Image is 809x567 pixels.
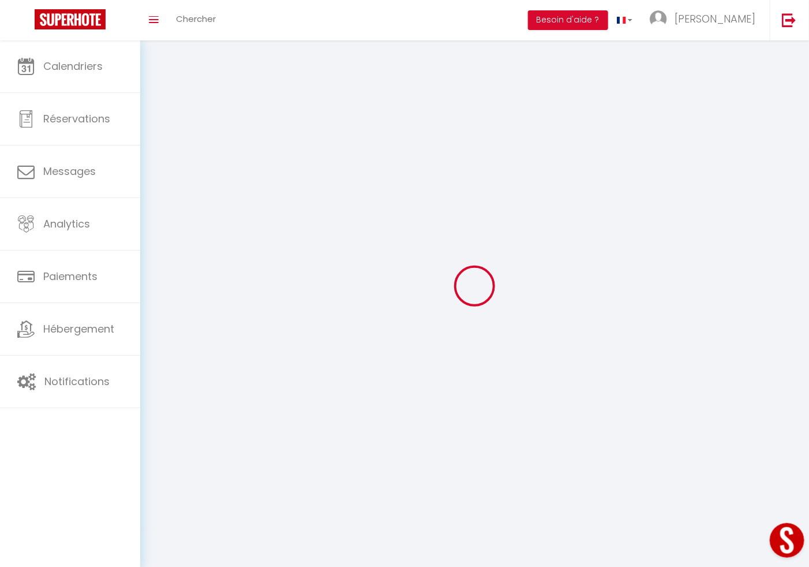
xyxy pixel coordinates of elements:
[650,10,667,28] img: ...
[44,374,110,389] span: Notifications
[43,217,90,231] span: Analytics
[43,111,110,126] span: Réservations
[675,12,755,26] span: [PERSON_NAME]
[43,322,114,336] span: Hébergement
[176,13,216,25] span: Chercher
[43,164,96,178] span: Messages
[528,10,608,30] button: Besoin d'aide ?
[761,518,809,567] iframe: LiveChat chat widget
[43,59,103,73] span: Calendriers
[35,9,106,29] img: Super Booking
[782,13,796,27] img: logout
[43,269,98,283] span: Paiements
